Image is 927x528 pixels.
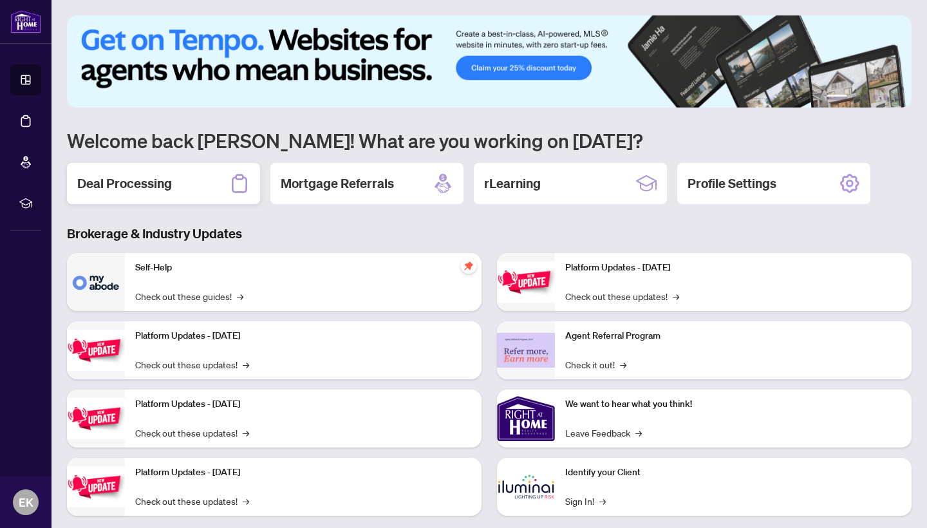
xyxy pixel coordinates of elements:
[565,426,642,440] a: Leave Feedback→
[565,329,901,343] p: Agent Referral Program
[243,426,249,440] span: →
[565,261,901,275] p: Platform Updates - [DATE]
[873,95,878,100] button: 4
[852,95,857,100] button: 2
[497,261,555,302] img: Platform Updates - June 23, 2025
[673,289,679,303] span: →
[237,289,243,303] span: →
[883,95,888,100] button: 5
[135,494,249,508] a: Check out these updates!→
[599,494,606,508] span: →
[67,330,125,370] img: Platform Updates - September 16, 2025
[565,466,901,480] p: Identify your Client
[67,15,912,108] img: Slide 0
[67,225,912,243] h3: Brokerage & Industry Updates
[620,357,626,372] span: →
[135,397,471,411] p: Platform Updates - [DATE]
[67,398,125,438] img: Platform Updates - July 21, 2025
[497,333,555,368] img: Agent Referral Program
[565,397,901,411] p: We want to hear what you think!
[135,426,249,440] a: Check out these updates!→
[484,174,541,193] h2: rLearning
[10,10,41,33] img: logo
[461,258,476,274] span: pushpin
[67,466,125,507] img: Platform Updates - July 8, 2025
[635,426,642,440] span: →
[565,357,626,372] a: Check it out!→
[688,174,776,193] h2: Profile Settings
[497,390,555,448] img: We want to hear what you think!
[894,95,899,100] button: 6
[497,458,555,516] img: Identify your Client
[67,128,912,153] h1: Welcome back [PERSON_NAME]! What are you working on [DATE]?
[135,261,471,275] p: Self-Help
[135,329,471,343] p: Platform Updates - [DATE]
[827,95,847,100] button: 1
[19,493,33,511] span: EK
[135,357,249,372] a: Check out these updates!→
[67,253,125,311] img: Self-Help
[565,494,606,508] a: Sign In!→
[135,466,471,480] p: Platform Updates - [DATE]
[565,289,679,303] a: Check out these updates!→
[77,174,172,193] h2: Deal Processing
[863,95,868,100] button: 3
[876,483,914,522] button: Open asap
[281,174,394,193] h2: Mortgage Referrals
[135,289,243,303] a: Check out these guides!→
[243,357,249,372] span: →
[243,494,249,508] span: →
